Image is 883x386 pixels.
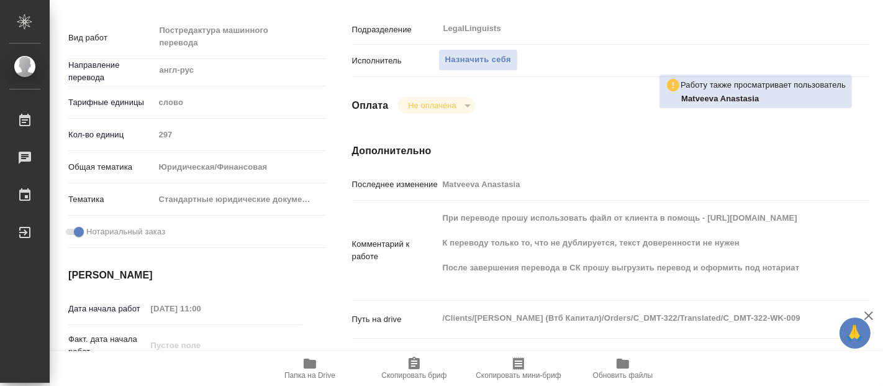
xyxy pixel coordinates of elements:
[68,333,147,358] p: Факт. дата начала работ
[445,53,511,67] span: Назначить себя
[438,308,826,329] textarea: /Clients/[PERSON_NAME] (Втб Капитал)/Orders/C_DMT-322/Translated/C_DMT-322-WK-009
[362,351,466,386] button: Скопировать бриф
[258,351,362,386] button: Папка на Drive
[352,178,438,191] p: Последнее изменение
[68,303,147,315] p: Дата начала работ
[681,79,846,91] p: Работу также просматривает пользователь
[476,371,561,380] span: Скопировать мини-бриф
[593,371,653,380] span: Обновить файлы
[68,96,154,109] p: Тарифные единицы
[154,157,326,178] div: Юридическая/Финансовая
[68,59,154,84] p: Направление перевода
[840,318,871,349] button: 🙏
[68,193,154,206] p: Тематика
[681,93,846,105] p: Matveeva Anastasia
[845,320,866,346] span: 🙏
[352,24,438,36] p: Подразделение
[438,49,518,71] button: Назначить себя
[147,300,255,318] input: Пустое поле
[154,189,326,210] div: Стандартные юридические документы, договоры, уставы
[571,351,675,386] button: Обновить файлы
[438,175,826,193] input: Пустое поле
[681,94,759,103] b: Matveeva Anastasia
[154,92,326,113] div: слово
[68,268,302,283] h4: [PERSON_NAME]
[352,98,389,113] h4: Оплата
[154,126,326,144] input: Пустое поле
[147,336,255,354] input: Пустое поле
[352,313,438,326] p: Путь на drive
[466,351,571,386] button: Скопировать мини-бриф
[352,238,438,263] p: Комментарий к работе
[68,161,154,173] p: Общая тематика
[404,100,460,111] button: Не оплачена
[381,371,446,380] span: Скопировать бриф
[68,32,154,44] p: Вид работ
[352,144,869,159] h4: Дополнительно
[352,55,438,67] p: Исполнитель
[284,371,335,380] span: Папка на Drive
[438,208,826,291] textarea: При переводе прошу использовать файл от клиента в помощь - [URL][DOMAIN_NAME] К переводу только т...
[86,226,165,238] span: Нотариальный заказ
[68,129,154,141] p: Кол-во единиц
[398,97,474,114] div: Не оплачена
